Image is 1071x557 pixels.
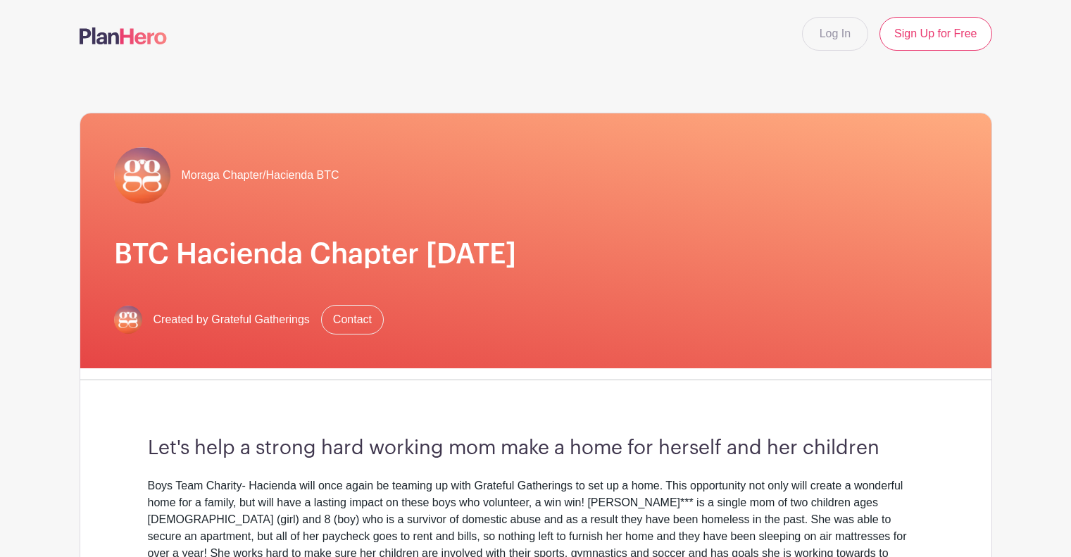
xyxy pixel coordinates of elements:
[321,305,384,334] a: Contact
[148,437,924,461] h3: Let's help a strong hard working mom make a home for herself and her children
[114,237,958,271] h1: BTC Hacienda Chapter [DATE]
[154,311,310,328] span: Created by Grateful Gatherings
[114,306,142,334] img: gg-logo-planhero-final.png
[802,17,868,51] a: Log In
[182,167,339,184] span: Moraga Chapter/Hacienda BTC
[879,17,991,51] a: Sign Up for Free
[80,27,167,44] img: logo-507f7623f17ff9eddc593b1ce0a138ce2505c220e1c5a4e2b4648c50719b7d32.svg
[114,147,170,204] img: gg-logo-planhero-final.png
